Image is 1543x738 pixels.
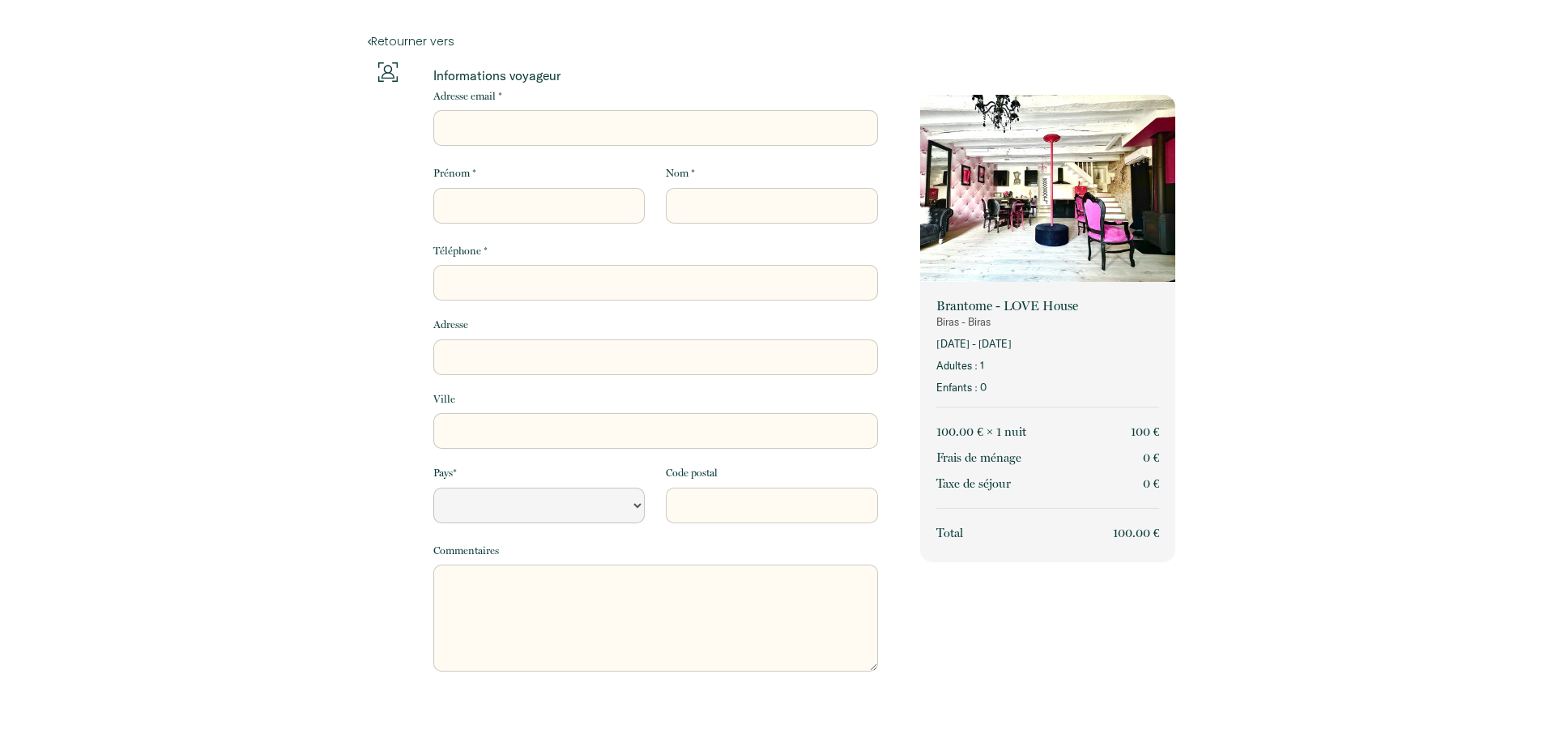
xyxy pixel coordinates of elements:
[433,243,488,259] label: Téléphone *
[920,95,1175,286] img: rental-image
[936,298,1159,314] p: Brantome - LOVE House
[433,88,502,105] label: Adresse email *
[666,165,695,181] label: Nom *
[433,317,468,333] label: Adresse
[1131,422,1160,442] p: 100 €
[433,391,455,407] label: Ville
[1143,448,1160,467] p: 0 €
[936,526,963,540] span: Total
[936,314,1159,330] p: Biras - Biras
[936,474,1011,493] p: Taxe de séjour
[433,165,476,181] label: Prénom *
[368,32,1176,50] a: Retourner vers
[936,358,1159,373] p: Adultes : 1
[433,488,645,523] select: Default select example
[433,465,457,481] label: Pays
[378,62,398,82] img: guests-info
[936,336,1159,352] p: [DATE] - [DATE]
[433,67,878,83] p: Informations voyageur
[433,543,499,559] label: Commentaires
[936,422,1026,442] p: 100.00 € × 1 nuit
[1143,474,1160,493] p: 0 €
[1113,526,1160,540] span: 100.00 €
[666,465,718,481] label: Code postal
[936,380,1159,395] p: Enfants : 0
[936,448,1021,467] p: Frais de ménage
